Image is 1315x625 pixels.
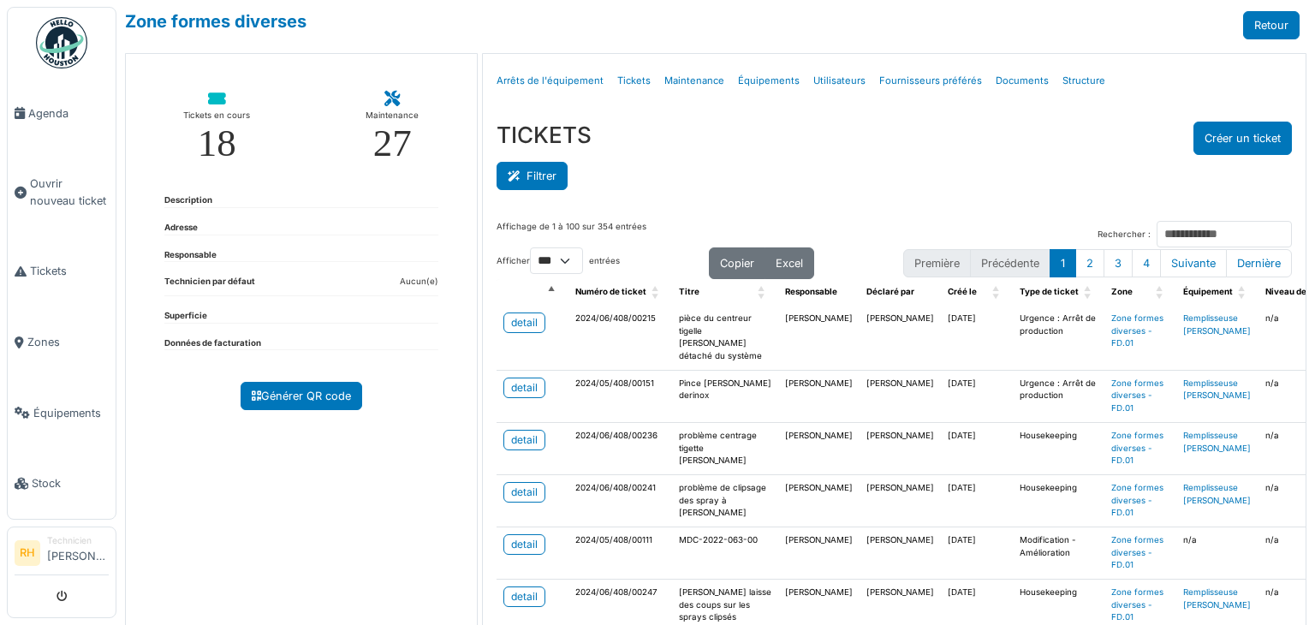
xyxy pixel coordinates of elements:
a: Fournisseurs préférés [872,61,989,101]
a: Zone formes diverses [125,11,306,32]
div: Technicien [47,534,109,547]
a: Remplisseuse [PERSON_NAME] [1183,378,1251,401]
button: Excel [765,247,814,279]
a: detail [503,430,545,450]
a: Zone formes diverses - FD.01 [1111,378,1163,413]
a: Zone formes diverses - FD.01 [1111,587,1163,622]
div: 27 [373,124,412,163]
span: Type de ticket [1020,287,1079,296]
span: Responsable [785,287,837,296]
span: Tickets [30,263,109,279]
dt: Description [164,194,212,207]
td: 2024/06/408/00215 [568,306,672,370]
td: Housekeeping [1013,474,1104,527]
td: [DATE] [941,527,1013,579]
a: Zone formes diverses - FD.01 [1111,313,1163,348]
td: Urgence : Arrêt de production [1013,370,1104,422]
button: Copier [709,247,765,279]
div: detail [511,315,538,330]
span: Équipements [33,405,109,421]
div: detail [511,380,538,396]
h3: TICKETS [497,122,592,148]
a: Tickets [610,61,657,101]
span: Zone [1111,287,1133,296]
a: Structure [1056,61,1112,101]
span: Stock [32,475,109,491]
td: 2024/05/408/00111 [568,527,672,579]
a: Zones [8,307,116,378]
a: Tickets en cours 18 [170,78,264,176]
div: detail [511,432,538,448]
span: Zone: Activate to sort [1156,279,1166,306]
button: 4 [1132,249,1161,277]
nav: pagination [903,249,1292,277]
a: Remplisseuse [PERSON_NAME] [1183,483,1251,505]
button: 1 [1050,249,1076,277]
td: [PERSON_NAME] [860,527,941,579]
td: [PERSON_NAME] [860,422,941,474]
a: Maintenance [657,61,731,101]
a: Documents [989,61,1056,101]
td: problème de clipsage des spray à [PERSON_NAME] [672,474,778,527]
a: detail [503,482,545,503]
td: [DATE] [941,474,1013,527]
td: [PERSON_NAME] [778,527,860,579]
dd: Aucun(e) [400,276,438,289]
span: Équipement [1183,287,1233,296]
a: detail [503,312,545,333]
td: Urgence : Arrêt de production [1013,306,1104,370]
div: 18 [198,124,236,163]
a: Ouvrir nouveau ticket [8,149,116,236]
span: Numéro de ticket [575,287,646,296]
a: Équipements [8,378,116,449]
td: Pince [PERSON_NAME] derinox [672,370,778,422]
div: detail [511,485,538,500]
td: problème centrage tigette [PERSON_NAME] [672,422,778,474]
a: Remplisseuse [PERSON_NAME] [1183,313,1251,336]
button: Last [1226,249,1292,277]
a: Zone formes diverses - FD.01 [1111,431,1163,465]
label: Rechercher : [1098,229,1151,241]
button: 2 [1075,249,1104,277]
td: [PERSON_NAME] [778,474,860,527]
td: pièce du centreur tigelle [PERSON_NAME] détaché du système [672,306,778,370]
td: [PERSON_NAME] [860,370,941,422]
li: RH [15,540,40,566]
a: Zone formes diverses - FD.01 [1111,535,1163,569]
td: [PERSON_NAME] [860,474,941,527]
div: Affichage de 1 à 100 sur 354 entrées [497,221,646,247]
button: 3 [1104,249,1133,277]
label: Afficher entrées [497,247,620,274]
a: Retour [1243,11,1300,39]
div: detail [511,537,538,552]
a: Remplisseuse [PERSON_NAME] [1183,587,1251,610]
td: [PERSON_NAME] [778,422,860,474]
a: Générer QR code [241,382,362,410]
a: Zone formes diverses - FD.01 [1111,483,1163,517]
span: Titre: Activate to sort [758,279,768,306]
a: Tickets [8,236,116,307]
td: [PERSON_NAME] [860,306,941,370]
span: Créé le: Activate to sort [992,279,1003,306]
button: Next [1160,249,1227,277]
dt: Adresse [164,222,198,235]
span: Agenda [28,105,109,122]
td: 2024/06/408/00241 [568,474,672,527]
dt: Responsable [164,249,217,262]
td: Housekeeping [1013,422,1104,474]
a: detail [503,378,545,398]
td: MDC-2022-063-00 [672,527,778,579]
dt: Données de facturation [164,337,261,350]
td: Modification - Amélioration [1013,527,1104,579]
td: [DATE] [941,370,1013,422]
a: Utilisateurs [806,61,872,101]
td: [PERSON_NAME] [778,306,860,370]
a: Stock [8,449,116,520]
a: Maintenance 27 [352,78,433,176]
span: Zones [27,334,109,350]
dt: Technicien par défaut [164,276,255,295]
td: 2024/05/408/00151 [568,370,672,422]
select: Afficherentrées [530,247,583,274]
span: Déclaré par [866,287,914,296]
td: n/a [1176,527,1258,579]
